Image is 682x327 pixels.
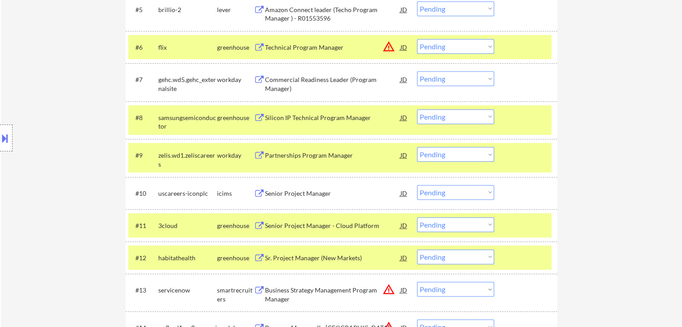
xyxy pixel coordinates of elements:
[217,43,254,52] div: greenhouse
[400,185,408,201] div: JD
[158,286,217,295] div: servicenow
[217,254,254,262] div: greenhouse
[217,5,254,14] div: lever
[158,254,217,262] div: habitathealth
[217,286,254,303] div: smartrecruiters
[265,43,400,52] div: Technical Program Manager
[382,40,395,53] button: warning_amber
[265,286,400,303] div: Business Strategy Management Program Manager
[382,283,395,296] button: warning_amber
[265,221,400,230] div: Senior Project Manager - Cloud Platform
[217,221,254,230] div: greenhouse
[265,75,400,93] div: Commercial Readiness Leader (Program Manager)
[400,282,408,298] div: JD
[217,189,254,198] div: icims
[158,75,217,93] div: gehc.wd5.gehc_externalsite
[158,113,217,131] div: samsungsemiconductor
[265,151,400,160] div: Partnerships Program Manager
[158,5,217,14] div: brillio-2
[400,217,408,233] div: JD
[217,75,254,84] div: workday
[217,151,254,160] div: workday
[158,189,217,198] div: uscareers-iconplc
[217,113,254,122] div: greenhouse
[135,286,151,295] div: #13
[135,221,151,230] div: #11
[265,254,400,262] div: Sr. Project Manager (New Markets)
[135,5,151,14] div: #5
[135,43,151,52] div: #6
[400,250,408,266] div: JD
[158,43,217,52] div: flix
[400,109,408,125] div: JD
[265,113,400,122] div: Silicon IP Technical Program Manager
[400,147,408,163] div: JD
[400,39,408,55] div: JD
[158,151,217,168] div: zelis.wd1.zeliscareers
[400,1,408,17] div: JD
[265,189,400,198] div: Senior Project Manager
[135,254,151,262] div: #12
[158,221,217,230] div: 3cloud
[265,5,400,23] div: Amazon Connect leader (Techo Program Manager ) - R01553596
[400,71,408,87] div: JD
